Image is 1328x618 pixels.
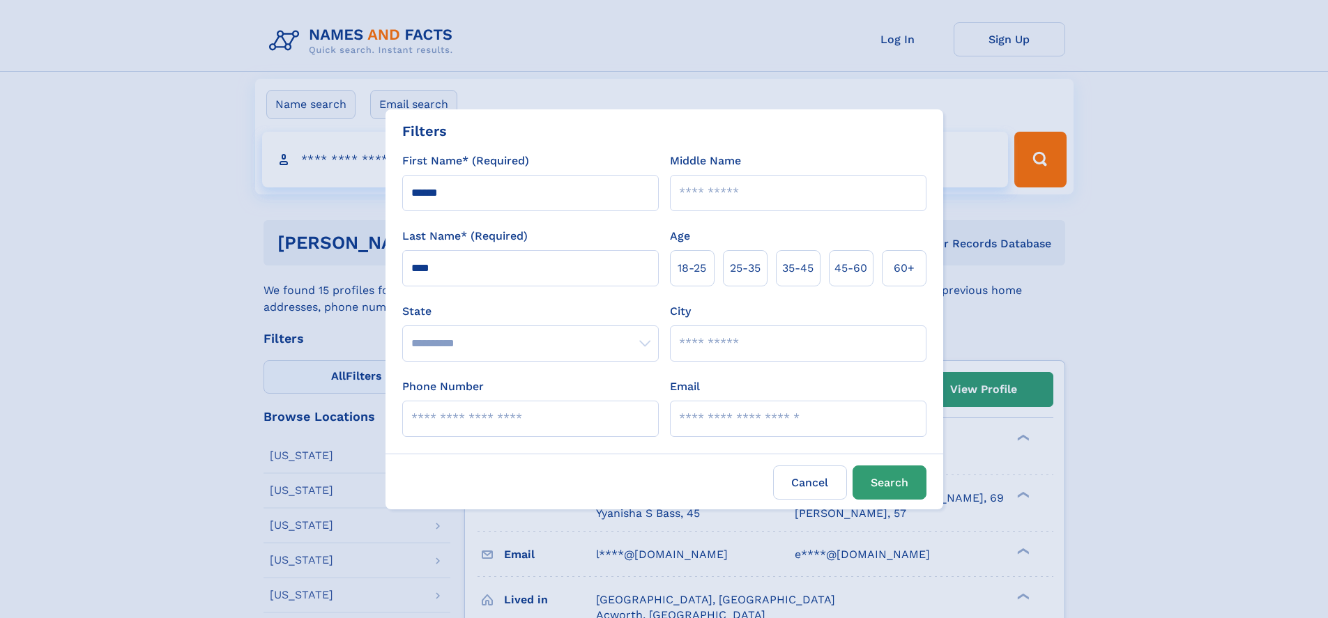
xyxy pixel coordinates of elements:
[678,260,706,277] span: 18‑25
[853,465,926,500] button: Search
[670,303,691,320] label: City
[730,260,761,277] span: 25‑35
[670,153,741,169] label: Middle Name
[670,228,690,245] label: Age
[402,153,529,169] label: First Name* (Required)
[782,260,814,277] span: 35‑45
[402,378,484,395] label: Phone Number
[834,260,867,277] span: 45‑60
[894,260,915,277] span: 60+
[773,465,847,500] label: Cancel
[402,121,447,141] div: Filters
[402,228,528,245] label: Last Name* (Required)
[670,378,700,395] label: Email
[402,303,659,320] label: State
